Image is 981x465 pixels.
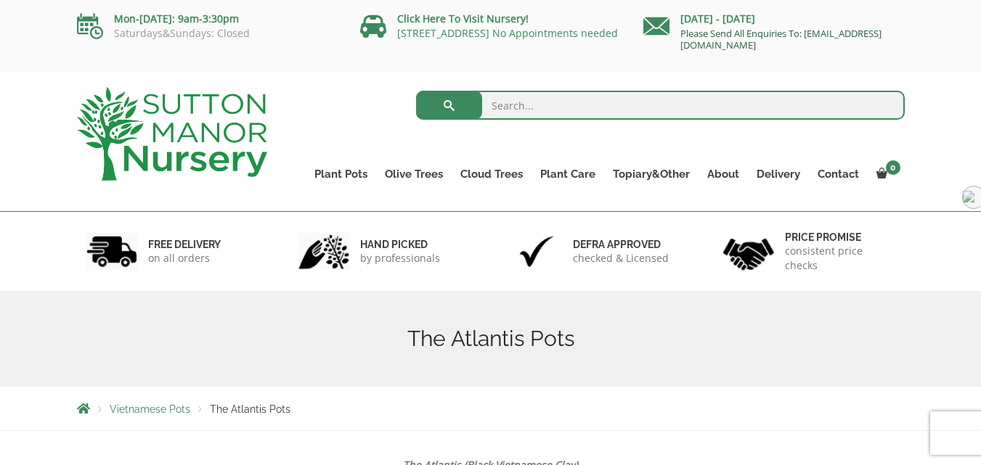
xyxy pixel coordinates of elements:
[210,403,290,415] span: The Atlantis Pots
[785,244,895,273] p: consistent price checks
[809,164,868,184] a: Contact
[511,233,562,270] img: 3.jpg
[148,251,221,266] p: on all orders
[748,164,809,184] a: Delivery
[77,403,905,414] nav: Breadcrumbs
[77,87,267,181] img: logo
[416,91,905,120] input: Search...
[110,403,190,415] a: Vietnamese Pots
[360,238,440,251] h6: hand picked
[148,238,221,251] h6: FREE DELIVERY
[604,164,699,184] a: Topiary&Other
[77,326,905,352] h1: The Atlantis Pots
[376,164,452,184] a: Olive Trees
[785,231,895,244] h6: Price promise
[723,229,774,273] img: 4.jpg
[397,12,529,25] a: Click Here To Visit Nursery!
[360,251,440,266] p: by professionals
[699,164,748,184] a: About
[868,164,905,184] a: 0
[452,164,532,184] a: Cloud Trees
[643,10,905,28] p: [DATE] - [DATE]
[886,160,900,175] span: 0
[573,251,669,266] p: checked & Licensed
[573,238,669,251] h6: Defra approved
[397,26,618,40] a: [STREET_ADDRESS] No Appointments needed
[680,27,882,52] a: Please Send All Enquiries To: [EMAIL_ADDRESS][DOMAIN_NAME]
[306,164,376,184] a: Plant Pots
[77,10,338,28] p: Mon-[DATE]: 9am-3:30pm
[86,233,137,270] img: 1.jpg
[298,233,349,270] img: 2.jpg
[77,28,338,39] p: Saturdays&Sundays: Closed
[532,164,604,184] a: Plant Care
